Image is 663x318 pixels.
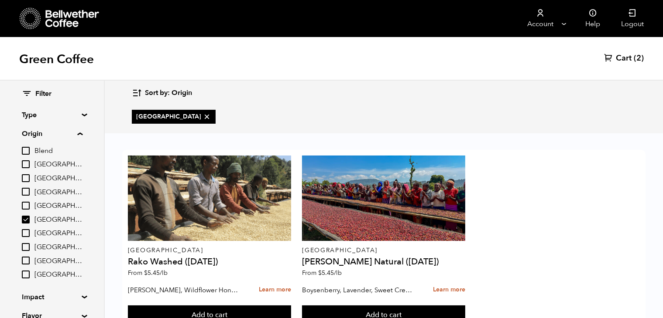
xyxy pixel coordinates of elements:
[34,146,82,156] span: Blend
[22,257,30,264] input: [GEOGRAPHIC_DATA]
[128,284,239,297] p: [PERSON_NAME], Wildflower Honey, Black Tea
[22,147,30,155] input: Blend
[318,269,342,277] bdi: 5.45
[144,269,168,277] bdi: 5.45
[302,284,413,297] p: Boysenberry, Lavender, Sweet Cream
[259,281,291,299] a: Learn more
[34,243,82,252] span: [GEOGRAPHIC_DATA]
[22,174,30,182] input: [GEOGRAPHIC_DATA]
[634,53,644,64] span: (2)
[22,292,82,302] summary: Impact
[22,160,30,168] input: [GEOGRAPHIC_DATA]
[34,160,82,169] span: [GEOGRAPHIC_DATA]
[22,243,30,251] input: [GEOGRAPHIC_DATA]
[302,247,465,254] p: [GEOGRAPHIC_DATA]
[35,89,52,99] span: Filter
[22,202,30,210] input: [GEOGRAPHIC_DATA]
[132,83,192,103] button: Sort by: Origin
[22,229,30,237] input: [GEOGRAPHIC_DATA]
[34,188,82,197] span: [GEOGRAPHIC_DATA]
[160,269,168,277] span: /lb
[22,110,82,120] summary: Type
[22,129,82,139] summary: Origin
[34,229,82,238] span: [GEOGRAPHIC_DATA]
[34,270,82,280] span: [GEOGRAPHIC_DATA]
[302,257,465,266] h4: [PERSON_NAME] Natural ([DATE])
[128,269,168,277] span: From
[145,88,192,98] span: Sort by: Origin
[34,174,82,183] span: [GEOGRAPHIC_DATA]
[22,188,30,196] input: [GEOGRAPHIC_DATA]
[616,53,632,64] span: Cart
[34,257,82,266] span: [GEOGRAPHIC_DATA]
[34,215,82,225] span: [GEOGRAPHIC_DATA]
[19,51,94,67] h1: Green Coffee
[128,247,291,254] p: [GEOGRAPHIC_DATA]
[302,269,342,277] span: From
[604,53,644,64] a: Cart (2)
[144,269,148,277] span: $
[22,216,30,223] input: [GEOGRAPHIC_DATA]
[334,269,342,277] span: /lb
[318,269,322,277] span: $
[128,257,291,266] h4: Rako Washed ([DATE])
[136,112,211,121] span: [GEOGRAPHIC_DATA]
[22,271,30,278] input: [GEOGRAPHIC_DATA]
[433,281,465,299] a: Learn more
[34,201,82,211] span: [GEOGRAPHIC_DATA]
